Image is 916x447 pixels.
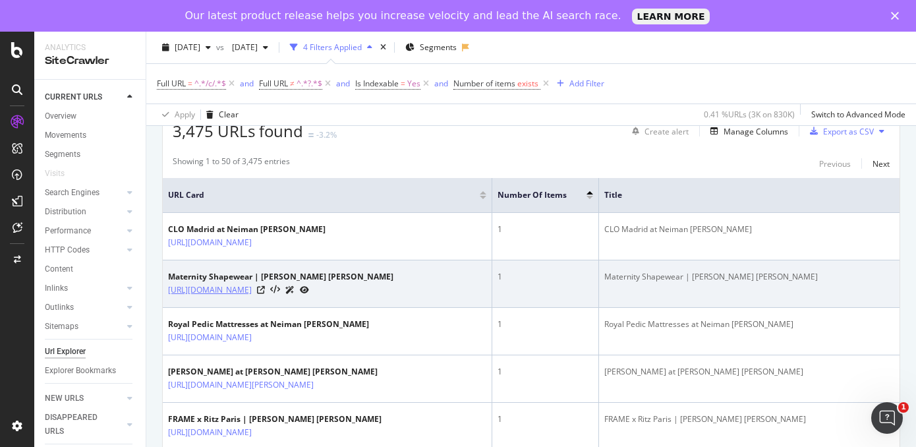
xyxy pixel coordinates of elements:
[45,345,86,359] div: Url Explorer
[259,78,288,89] span: Full URL
[805,121,874,142] button: Export as CSV
[400,37,462,58] button: Segments
[290,78,295,89] span: ≠
[216,42,227,53] span: vs
[285,283,295,297] a: AI Url Details
[45,301,123,314] a: Outlinks
[168,236,252,249] a: [URL][DOMAIN_NAME]
[168,283,252,297] a: [URL][DOMAIN_NAME]
[819,158,851,169] div: Previous
[823,126,874,137] div: Export as CSV
[45,90,102,104] div: CURRENT URLS
[434,78,448,89] div: and
[303,42,362,53] div: 4 Filters Applied
[45,148,80,162] div: Segments
[45,411,111,438] div: DISAPPEARED URLS
[45,109,76,123] div: Overview
[45,42,135,53] div: Analytics
[434,77,448,90] button: and
[45,243,90,257] div: HTTP Codes
[45,262,136,276] a: Content
[604,189,896,201] span: Title
[45,186,100,200] div: Search Engines
[819,156,851,171] button: Previous
[45,392,123,405] a: NEW URLS
[45,205,86,219] div: Distribution
[157,78,186,89] span: Full URL
[285,37,378,58] button: 4 Filters Applied
[45,411,123,438] a: DISAPPEARED URLS
[168,271,393,283] div: Maternity Shapewear | [PERSON_NAME] [PERSON_NAME]
[873,158,890,169] div: Next
[227,37,273,58] button: [DATE]
[420,42,457,53] span: Segments
[45,320,123,334] a: Sitemaps
[316,129,337,140] div: -3.2%
[871,402,903,434] iframe: Intercom live chat
[401,78,405,89] span: =
[45,53,135,69] div: SiteCrawler
[45,167,78,181] a: Visits
[498,366,593,378] div: 1
[185,9,621,22] div: Our latest product release helps you increase velocity and lead the AI search race.
[45,224,91,238] div: Performance
[45,243,123,257] a: HTTP Codes
[873,156,890,171] button: Next
[201,104,239,125] button: Clear
[168,223,326,235] div: CLO Madrid at Neiman [PERSON_NAME]
[157,37,216,58] button: [DATE]
[188,78,192,89] span: =
[724,126,788,137] div: Manage Columns
[168,426,252,439] a: [URL][DOMAIN_NAME]
[45,364,116,378] div: Explorer Bookmarks
[45,90,123,104] a: CURRENT URLS
[270,285,280,295] button: View HTML Source
[300,283,309,297] a: URL Inspection
[168,189,476,201] span: URL Card
[378,41,389,54] div: times
[498,318,593,330] div: 1
[173,156,290,171] div: Showing 1 to 50 of 3,475 entries
[498,413,593,425] div: 1
[336,78,350,89] div: and
[891,12,904,20] div: Close
[45,262,73,276] div: Content
[45,320,78,334] div: Sitemaps
[240,78,254,89] div: and
[168,378,314,392] a: [URL][DOMAIN_NAME][PERSON_NAME]
[308,133,314,137] img: Equal
[45,282,68,295] div: Inlinks
[336,77,350,90] button: and
[173,120,303,142] span: 3,475 URLs found
[498,189,567,201] span: Number of items
[45,301,74,314] div: Outlinks
[240,77,254,90] button: and
[45,148,136,162] a: Segments
[175,109,195,120] div: Apply
[219,109,239,120] div: Clear
[45,224,123,238] a: Performance
[45,205,123,219] a: Distribution
[168,331,252,344] a: [URL][DOMAIN_NAME]
[498,223,593,235] div: 1
[453,78,515,89] span: Number of items
[806,104,905,125] button: Switch to Advanced Mode
[704,109,795,120] div: 0.41 % URLs ( 3K on 830K )
[257,286,265,294] a: Visit Online Page
[45,345,136,359] a: Url Explorer
[517,78,538,89] span: exists
[898,402,909,413] span: 1
[627,121,689,142] button: Create alert
[644,126,689,137] div: Create alert
[705,123,788,139] button: Manage Columns
[45,186,123,200] a: Search Engines
[45,364,136,378] a: Explorer Bookmarks
[175,42,200,53] span: 2025 Aug. 11th
[45,109,136,123] a: Overview
[157,104,195,125] button: Apply
[168,318,369,330] div: Royal Pedic Mattresses at Neiman [PERSON_NAME]
[632,9,710,24] a: LEARN MORE
[355,78,399,89] span: Is Indexable
[227,42,258,53] span: 2025 Jul. 28th
[811,109,905,120] div: Switch to Advanced Mode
